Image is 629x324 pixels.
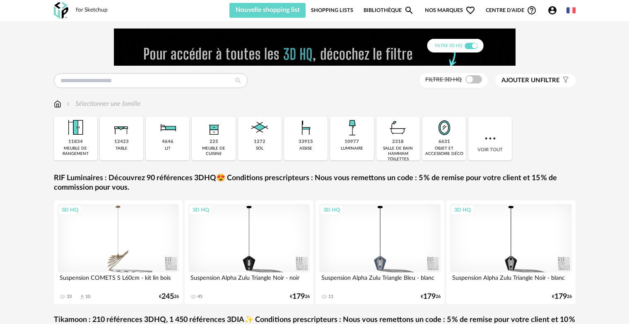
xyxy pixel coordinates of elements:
img: Assise.png [295,117,317,139]
img: Miroir.png [433,117,455,139]
span: Nos marques [425,3,475,18]
span: Filter icon [560,76,569,85]
img: Table.png [110,117,133,139]
img: more.7b13dc1.svg [483,131,498,146]
div: € 26 [552,294,572,300]
div: Suspension COMETS S L60cm - kit lin bois [58,272,179,289]
span: Magnify icon [404,5,414,15]
img: svg+xml;base64,PHN2ZyB3aWR0aD0iMTYiIGhlaWdodD0iMTYiIHZpZXdCb3g9IjAgMCAxNiAxNiIgZmlsbD0ibm9uZSIgeG... [65,99,72,109]
a: 3D HQ Suspension Alpha Zulu Triangle Bleu - blanc 11 €17926 [316,200,445,304]
div: 33 [67,294,72,300]
span: filtre [501,76,560,85]
div: assise [299,146,312,151]
div: 12423 [114,139,129,145]
span: Centre d'aideHelp Circle Outline icon [486,5,537,15]
span: Account Circle icon [547,5,561,15]
div: 4646 [162,139,174,145]
a: 3D HQ Suspension Alpha Zulu Triangle Noir - blanc €17926 [446,200,576,304]
div: 11 [328,294,333,300]
a: 3D HQ Suspension COMETS S L60cm - kit lin bois 33 Download icon 10 €24526 [54,200,183,304]
div: objet et accessoire déco [425,146,463,157]
div: 225 [210,139,218,145]
div: luminaire [341,146,363,151]
div: Suspension Alpha Zulu Triangle Noir - blanc [450,272,572,289]
img: Sol.png [248,117,271,139]
div: 6631 [439,139,450,145]
div: meuble de rangement [56,146,95,157]
div: meuble de cuisine [194,146,233,157]
span: 179 [554,294,567,300]
a: RIF Luminaires : Découvrez 90 références 3DHQ😍 Conditions prescripteurs : Nous vous remettons un ... [54,174,576,193]
span: 179 [292,294,305,300]
div: € 26 [290,294,310,300]
div: 2318 [392,139,404,145]
span: 179 [423,294,436,300]
span: Heart Outline icon [465,5,475,15]
div: 33915 [299,139,313,145]
img: Luminaire.png [341,117,363,139]
span: Filtre 3D HQ [425,77,462,83]
div: 11834 [68,139,83,145]
div: € 26 [421,294,441,300]
div: sol [256,146,263,151]
img: svg+xml;base64,PHN2ZyB3aWR0aD0iMTYiIGhlaWdodD0iMTciIHZpZXdCb3g9IjAgMCAxNiAxNyIgZmlsbD0ibm9uZSIgeG... [54,99,61,109]
div: table [116,146,128,151]
div: 3D HQ [189,205,213,215]
div: lit [165,146,171,151]
div: 3D HQ [320,205,344,215]
span: Account Circle icon [547,5,557,15]
a: 3D HQ Suspension Alpha Zulu Triangle Noir - noir 45 €17926 [185,200,314,304]
div: for Sketchup [76,7,108,14]
img: FILTRE%20HQ%20NEW_V1%20(4).gif [114,29,516,66]
img: Rangement.png [202,117,225,139]
a: Shopping Lists [311,3,353,18]
img: OXP [54,2,68,19]
div: Suspension Alpha Zulu Triangle Noir - noir [188,272,310,289]
div: 3D HQ [58,205,82,215]
div: Suspension Alpha Zulu Triangle Bleu - blanc [319,272,441,289]
div: 1272 [254,139,265,145]
button: Nouvelle shopping list [229,3,306,18]
div: Voir tout [468,117,512,160]
img: Salle%20de%20bain.png [387,117,409,139]
button: Ajouter unfiltre Filter icon [495,74,576,87]
span: Ajouter un [501,77,540,83]
div: 10 [85,294,90,300]
div: 45 [198,294,202,300]
div: € 26 [159,294,179,300]
div: Sélectionner une famille [65,99,141,109]
div: 10977 [345,139,359,145]
span: 245 [161,294,174,300]
span: Download icon [79,294,85,300]
span: Help Circle Outline icon [527,5,537,15]
a: BibliothèqueMagnify icon [364,3,414,18]
img: Literie.png [157,117,179,139]
span: Nouvelle shopping list [236,7,300,13]
img: Meuble%20de%20rangement.png [64,117,87,139]
div: 3D HQ [451,205,475,215]
div: salle de bain hammam toilettes [379,146,417,162]
img: fr [566,6,576,15]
